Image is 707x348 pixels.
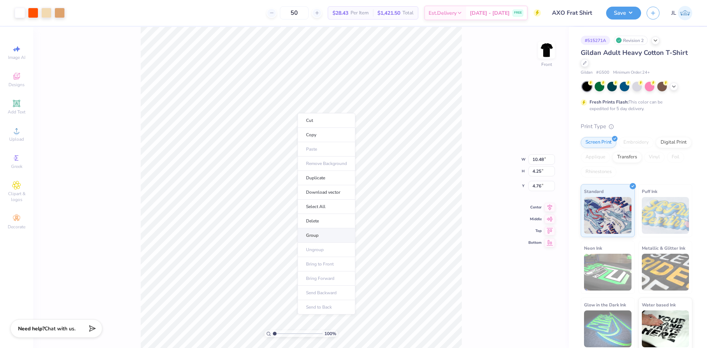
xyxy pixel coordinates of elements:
span: Decorate [8,224,25,230]
span: Image AI [8,55,25,60]
div: Transfers [612,152,642,163]
span: Gildan [581,70,592,76]
span: Minimum Order: 24 + [613,70,650,76]
img: Front [539,43,554,57]
li: Copy [298,128,355,142]
img: Water based Ink [642,310,689,347]
strong: Need help? [18,325,45,332]
li: Delete [298,214,355,228]
div: Print Type [581,122,692,131]
img: Neon Ink [584,254,632,291]
li: Select All [298,200,355,214]
span: Metallic & Glitter Ink [642,244,685,252]
div: Embroidery [619,137,654,148]
input: – – [280,6,309,20]
span: [DATE] - [DATE] [470,9,510,17]
span: JL [671,9,676,17]
div: Front [541,61,552,68]
img: Glow in the Dark Ink [584,310,632,347]
span: 100 % [324,330,336,337]
span: Est. Delivery [429,9,457,17]
span: Per Item [351,9,369,17]
span: FREE [514,10,522,15]
span: Total [402,9,414,17]
span: Gildan Adult Heavy Cotton T-Shirt [581,48,688,57]
div: Applique [581,152,610,163]
img: Standard [584,197,632,234]
li: Duplicate [298,171,355,185]
span: Chat with us. [45,325,75,332]
strong: Fresh Prints Flash: [590,99,629,105]
span: Middle [528,217,542,222]
span: Center [528,205,542,210]
img: Jairo Laqui [678,6,692,20]
a: JL [671,6,692,20]
li: Download vector [298,185,355,200]
li: Group [298,228,355,243]
li: Cut [298,113,355,128]
span: Water based Ink [642,301,676,309]
div: Rhinestones [581,166,616,177]
span: Bottom [528,240,542,245]
span: # G500 [596,70,609,76]
img: Puff Ink [642,197,689,234]
span: Standard [584,187,604,195]
span: Greek [11,164,22,169]
span: Top [528,228,542,233]
div: This color can be expedited for 5 day delivery. [590,99,680,112]
span: Neon Ink [584,244,602,252]
div: Screen Print [581,137,616,148]
span: Glow in the Dark Ink [584,301,626,309]
span: $28.43 [333,9,348,17]
span: Clipart & logos [4,191,29,203]
div: # 515271A [581,36,610,45]
span: Designs [8,82,25,88]
img: Metallic & Glitter Ink [642,254,689,291]
span: Upload [9,136,24,142]
div: Foil [667,152,684,163]
input: Untitled Design [546,6,601,20]
div: Vinyl [644,152,665,163]
span: Puff Ink [642,187,657,195]
div: Revision 2 [614,36,648,45]
span: Add Text [8,109,25,115]
span: $1,421.50 [377,9,400,17]
div: Digital Print [656,137,692,148]
button: Save [606,7,641,20]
